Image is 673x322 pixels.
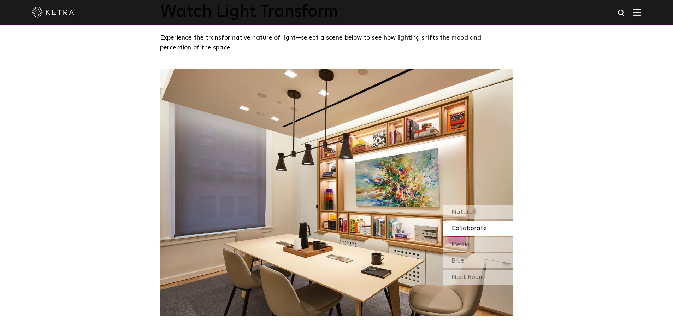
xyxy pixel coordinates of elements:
img: ketra-logo-2019-white [32,7,74,18]
img: search icon [617,9,626,18]
p: Experience the transformative nature of light—select a scene below to see how lighting shifts the... [160,33,510,53]
span: Natural [451,209,475,215]
img: Hamburger%20Nav.svg [633,9,641,16]
span: Media [451,241,470,248]
img: SS-Desktop-CEC-05 [160,69,513,316]
span: Collaborate [451,225,487,232]
span: Blue [451,258,464,264]
div: Next Room [443,270,513,285]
